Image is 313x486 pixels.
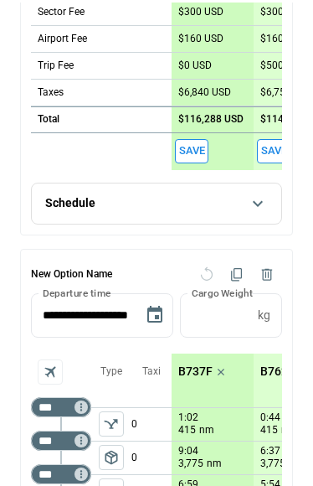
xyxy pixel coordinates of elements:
[257,139,290,163] span: Save this aircraft quote and copy details to clipboard
[178,6,223,18] p: $300 USD
[31,431,91,451] div: Not found
[281,423,296,437] p: nm
[207,457,222,471] p: nm
[142,364,161,379] p: Taxi
[175,139,208,163] button: Save
[178,364,213,379] p: B737F
[260,59,305,72] p: $500 USD
[38,59,74,73] p: Trip Fee
[260,33,305,45] p: $160 USD
[192,260,222,290] span: Reset quote option
[178,33,223,45] p: $160 USD
[178,411,198,424] p: 1:02
[260,364,288,379] p: B762
[99,411,124,437] span: Type of sector
[31,260,112,290] h6: New Option Name
[100,364,122,379] p: Type
[175,139,208,163] span: Save this aircraft quote and copy details to clipboard
[43,286,111,300] label: Departure time
[103,449,120,466] span: package_2
[260,423,278,437] p: 415
[38,85,64,100] p: Taxes
[260,411,280,424] p: 0:44
[99,445,124,470] button: left aligned
[38,114,59,125] h6: Total
[260,445,280,458] p: 6:37
[31,464,91,484] div: Not found
[32,184,281,224] button: Schedule
[99,411,124,437] button: left aligned
[138,298,172,332] button: Choose date, selected date is Sep 3, 2025
[131,408,172,441] p: 0
[260,86,313,99] p: $6,757 USD
[38,32,87,46] p: Airport Fee
[99,445,124,470] span: Type of sector
[178,445,198,458] p: 9:04
[31,397,91,417] div: Not found
[38,359,63,385] span: Aircraft selection
[178,423,196,437] p: 415
[178,86,231,99] p: $6,840 USD
[252,260,282,290] span: Delete quote option
[178,113,244,126] p: $116,288 USD
[257,139,290,163] button: Save
[260,457,285,471] p: 3,775
[258,308,270,323] p: kg
[222,260,252,290] span: Duplicate quote option
[178,457,203,471] p: 3,775
[260,6,305,18] p: $300 USD
[131,442,172,474] p: 0
[45,196,95,210] p: Schedule
[199,423,214,437] p: nm
[192,286,253,300] label: Cargo Weight
[38,5,85,19] p: Sector Fee
[178,59,212,72] p: $0 USD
